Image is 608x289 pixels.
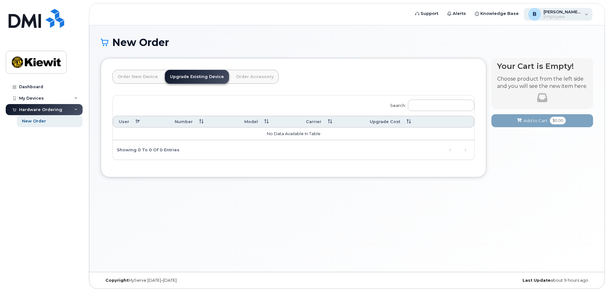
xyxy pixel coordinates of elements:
[105,278,128,283] strong: Copyright
[550,117,566,124] span: $0.00
[300,116,364,128] th: Carrier: activate to sort column ascending
[491,114,593,127] button: Add to Cart $0.00
[239,116,300,128] th: Model: activate to sort column ascending
[497,62,587,70] h4: Your Cart is Empty!
[169,116,239,128] th: Number: activate to sort column ascending
[524,118,547,124] span: Add to Cart
[113,144,179,155] div: Showing 0 to 0 of 0 entries
[429,278,593,283] div: about 9 hours ago
[231,70,279,84] a: Order Accessory
[101,37,593,48] h1: New Order
[445,145,455,155] a: Previous
[497,76,587,90] p: Choose product from the left side and you will see the new item here.
[523,278,551,283] strong: Last Update
[461,145,470,155] a: Next
[113,116,169,128] th: User: activate to sort column descending
[165,70,229,84] a: Upgrade Existing Device
[112,70,163,84] a: Order New Device
[408,100,474,111] input: Search:
[101,278,265,283] div: MyServe [DATE]–[DATE]
[113,128,474,140] td: No data available in table
[580,261,603,284] iframe: Messenger Launcher
[364,116,453,128] th: Upgrade Cost: activate to sort column ascending
[386,95,474,113] label: Search:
